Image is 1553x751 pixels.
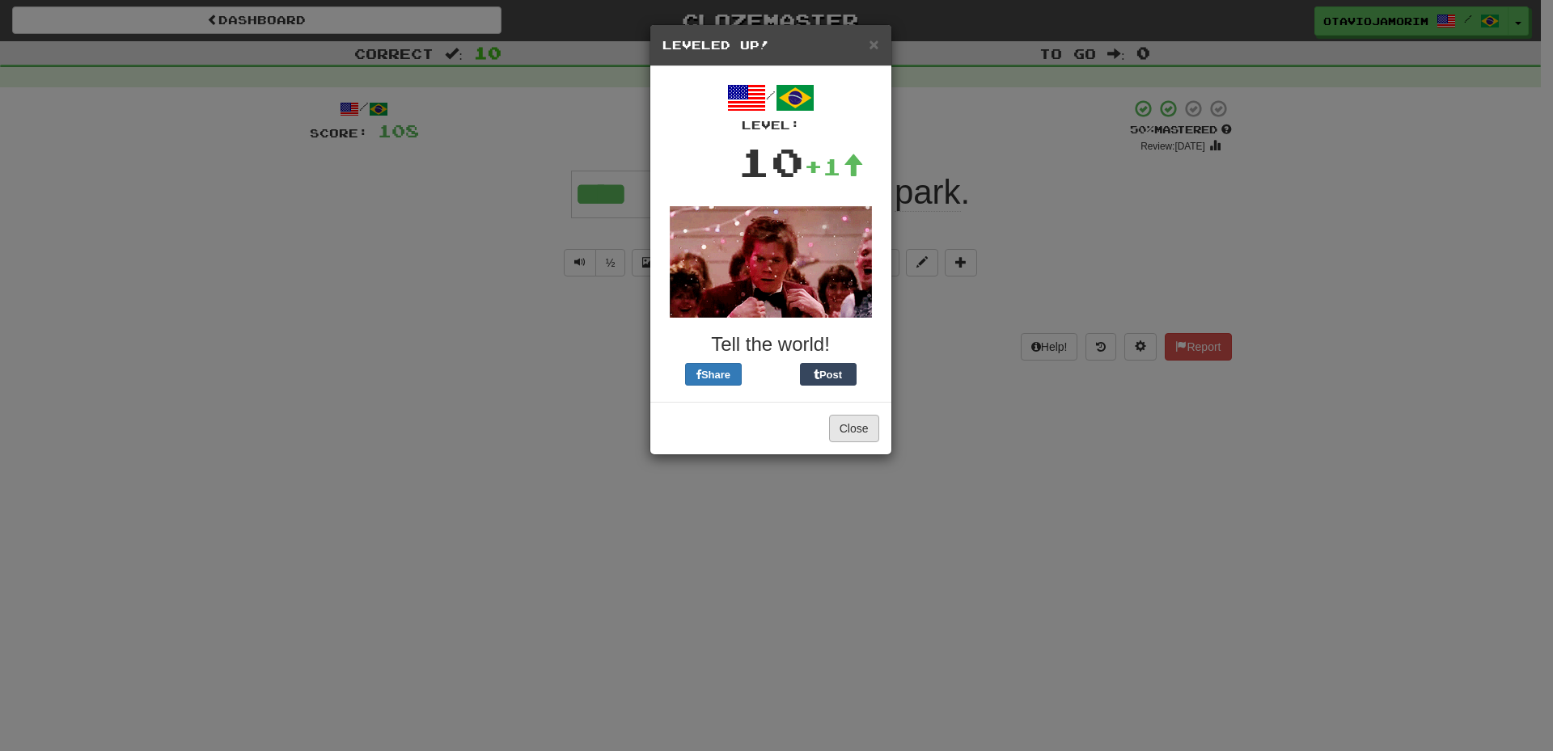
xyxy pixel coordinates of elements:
[662,334,879,355] h3: Tell the world!
[685,363,742,386] button: Share
[662,37,879,53] h5: Leveled Up!
[738,133,804,190] div: 10
[662,78,879,133] div: /
[742,363,800,386] iframe: X Post Button
[869,35,878,53] span: ×
[662,117,879,133] div: Level:
[670,206,872,318] img: kevin-bacon-45c228efc3db0f333faed3a78f19b6d7c867765aaadacaa7c55ae667c030a76f.gif
[804,150,864,183] div: +1
[829,415,879,442] button: Close
[800,363,857,386] button: Post
[869,36,878,53] button: Close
